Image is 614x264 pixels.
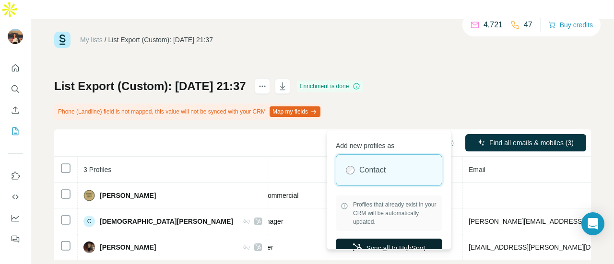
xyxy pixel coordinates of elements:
[8,123,23,140] button: My lists
[255,79,270,94] button: actions
[8,209,23,227] button: Dashboard
[83,166,111,173] span: 3 Profiles
[83,216,95,227] div: C
[8,29,23,44] img: Avatar
[54,103,322,120] div: Phone (Landline) field is not mapped, this value will not be synced with your CRM
[105,35,106,45] li: /
[8,230,23,248] button: Feedback
[215,218,283,225] span: E-Commerce Manager
[83,241,95,253] img: Avatar
[108,35,213,45] div: List Export (Custom): [DATE] 21:37
[100,191,156,200] span: [PERSON_NAME]
[489,138,574,148] span: Find all emails & mobiles (3)
[359,164,386,176] label: Contact
[8,188,23,206] button: Use Surfe API
[581,212,604,235] div: Open Intercom Messenger
[336,239,442,258] button: Sync all to HubSpot
[484,19,503,31] p: 4,721
[297,80,364,92] div: Enrichment is done
[524,19,532,31] p: 47
[83,190,95,201] img: Avatar
[336,137,442,150] p: Add new profiles as
[548,18,593,32] button: Buy credits
[353,200,437,226] span: Profiles that already exist in your CRM will be automatically updated.
[469,166,485,173] span: Email
[8,80,23,98] button: Search
[270,106,320,117] button: Map my fields
[54,79,246,94] h1: List Export (Custom): [DATE] 21:37
[465,134,586,151] button: Find all emails & mobiles (3)
[8,102,23,119] button: Enrich CSV
[54,32,71,48] img: Surfe Logo
[215,243,273,251] span: Marketing Manager
[100,242,156,252] span: [PERSON_NAME]
[80,36,103,44] a: My lists
[100,217,233,226] span: [DEMOGRAPHIC_DATA][PERSON_NAME]
[8,167,23,184] button: Use Surfe on LinkedIn
[8,59,23,77] button: Quick start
